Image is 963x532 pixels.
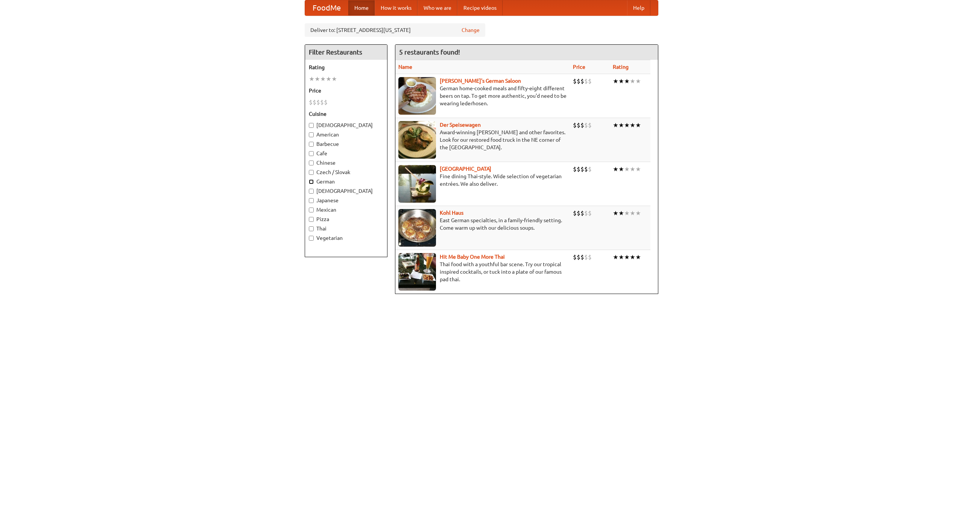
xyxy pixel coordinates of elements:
label: Czech / Slovak [309,168,383,176]
li: ★ [635,165,641,173]
h5: Rating [309,64,383,71]
input: Japanese [309,198,314,203]
a: FoodMe [305,0,348,15]
li: ★ [618,77,624,85]
label: Mexican [309,206,383,214]
input: Mexican [309,208,314,212]
a: [PERSON_NAME]'s German Saloon [440,78,521,84]
b: Der Speisewagen [440,122,481,128]
li: $ [584,209,588,217]
li: ★ [320,75,326,83]
li: $ [580,253,584,261]
li: ★ [624,165,630,173]
li: $ [573,77,577,85]
li: ★ [624,209,630,217]
input: American [309,132,314,137]
li: $ [316,98,320,106]
label: Chinese [309,159,383,167]
input: [DEMOGRAPHIC_DATA] [309,189,314,194]
label: [DEMOGRAPHIC_DATA] [309,121,383,129]
li: ★ [630,209,635,217]
li: $ [573,121,577,129]
a: How it works [375,0,418,15]
a: Help [627,0,650,15]
div: Deliver to: [STREET_ADDRESS][US_STATE] [305,23,485,37]
p: East German specialties, in a family-friendly setting. Come warm up with our delicious soups. [398,217,567,232]
li: $ [588,77,592,85]
input: Czech / Slovak [309,170,314,175]
li: $ [577,253,580,261]
li: ★ [309,75,314,83]
label: Pizza [309,215,383,223]
li: ★ [613,209,618,217]
li: ★ [635,253,641,261]
li: ★ [326,75,331,83]
li: $ [580,77,584,85]
li: $ [573,253,577,261]
li: $ [580,121,584,129]
a: [GEOGRAPHIC_DATA] [440,166,491,172]
li: $ [584,253,588,261]
label: Vegetarian [309,234,383,242]
li: ★ [624,253,630,261]
li: $ [573,209,577,217]
li: $ [320,98,324,106]
li: $ [313,98,316,106]
input: [DEMOGRAPHIC_DATA] [309,123,314,128]
li: $ [584,121,588,129]
a: Kohl Haus [440,210,463,216]
li: ★ [635,121,641,129]
input: Vegetarian [309,236,314,241]
li: ★ [624,121,630,129]
li: $ [577,77,580,85]
li: $ [573,165,577,173]
label: Barbecue [309,140,383,148]
li: ★ [613,165,618,173]
li: ★ [613,253,618,261]
a: Who we are [418,0,457,15]
ng-pluralize: 5 restaurants found! [399,49,460,56]
input: Chinese [309,161,314,165]
a: Recipe videos [457,0,503,15]
li: $ [577,209,580,217]
label: German [309,178,383,185]
input: Thai [309,226,314,231]
li: ★ [630,253,635,261]
li: $ [588,121,592,129]
li: $ [324,98,328,106]
li: ★ [613,121,618,129]
img: speisewagen.jpg [398,121,436,159]
h5: Cuisine [309,110,383,118]
li: ★ [618,209,624,217]
input: Pizza [309,217,314,222]
p: Thai food with a youthful bar scene. Try our tropical inspired cocktails, or tuck into a plate of... [398,261,567,283]
a: Home [348,0,375,15]
label: American [309,131,383,138]
img: kohlhaus.jpg [398,209,436,247]
h5: Price [309,87,383,94]
li: ★ [314,75,320,83]
label: [DEMOGRAPHIC_DATA] [309,187,383,195]
a: Change [462,26,480,34]
h4: Filter Restaurants [305,45,387,60]
li: ★ [630,77,635,85]
label: Cafe [309,150,383,157]
p: German home-cooked meals and fifty-eight different beers on tap. To get more authentic, you'd nee... [398,85,567,107]
li: ★ [618,121,624,129]
a: Name [398,64,412,70]
li: $ [309,98,313,106]
li: $ [580,209,584,217]
li: ★ [618,253,624,261]
li: $ [588,165,592,173]
label: Japanese [309,197,383,204]
p: Award-winning [PERSON_NAME] and other favorites. Look for our restored food truck in the NE corne... [398,129,567,151]
input: Cafe [309,151,314,156]
a: Rating [613,64,629,70]
li: ★ [618,165,624,173]
input: Barbecue [309,142,314,147]
li: $ [584,165,588,173]
a: Hit Me Baby One More Thai [440,254,505,260]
